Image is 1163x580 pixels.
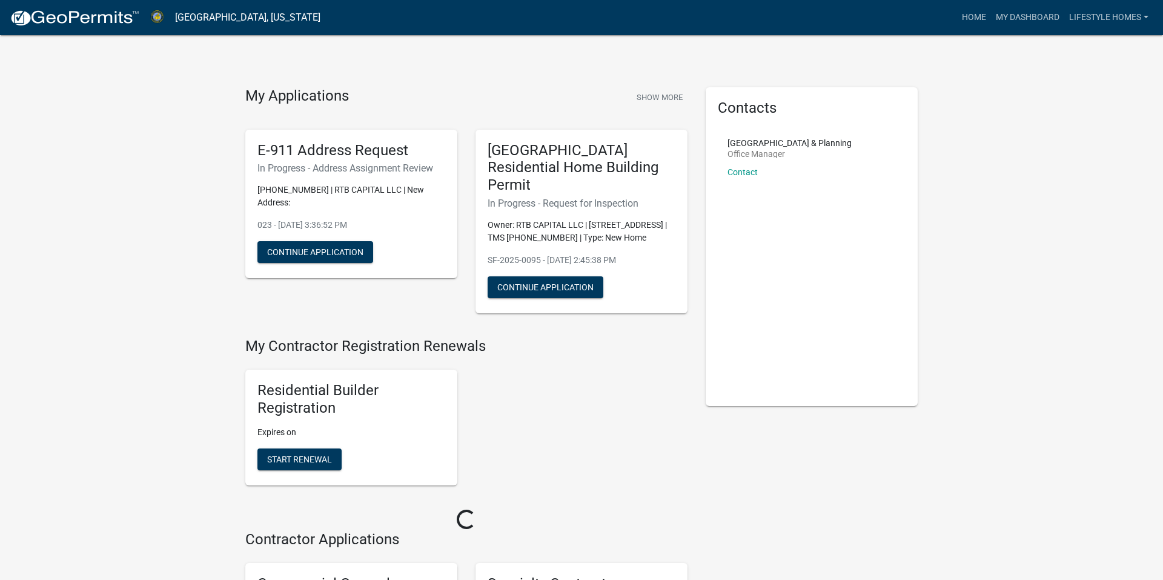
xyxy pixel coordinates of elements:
[149,9,165,25] img: Abbeville County, South Carolina
[488,219,675,244] p: Owner: RTB CAPITAL LLC | [STREET_ADDRESS] | TMS [PHONE_NUMBER] | Type: New Home
[245,338,688,355] h4: My Contractor Registration Renewals
[488,276,603,298] button: Continue Application
[488,142,675,194] h5: [GEOGRAPHIC_DATA] Residential Home Building Permit
[727,139,852,147] p: [GEOGRAPHIC_DATA] & Planning
[727,167,758,177] a: Contact
[1064,6,1153,29] a: Lifestyle Homes
[718,99,906,117] h5: Contacts
[488,254,675,267] p: SF-2025-0095 - [DATE] 2:45:38 PM
[257,219,445,232] p: 023 - [DATE] 3:36:52 PM
[245,87,349,105] h4: My Applications
[257,448,342,470] button: Start Renewal
[257,382,445,417] h5: Residential Builder Registration
[257,162,445,174] h6: In Progress - Address Assignment Review
[957,6,991,29] a: Home
[727,150,852,158] p: Office Manager
[245,338,688,495] wm-registration-list-section: My Contractor Registration Renewals
[632,87,688,107] button: Show More
[257,426,445,439] p: Expires on
[257,184,445,209] p: [PHONE_NUMBER] | RTB CAPITAL LLC | New Address:
[991,6,1064,29] a: My Dashboard
[245,531,688,548] h4: Contractor Applications
[257,142,445,159] h5: E-911 Address Request
[257,241,373,263] button: Continue Application
[488,198,675,209] h6: In Progress - Request for Inspection
[267,455,332,464] span: Start Renewal
[175,7,320,28] a: [GEOGRAPHIC_DATA], [US_STATE]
